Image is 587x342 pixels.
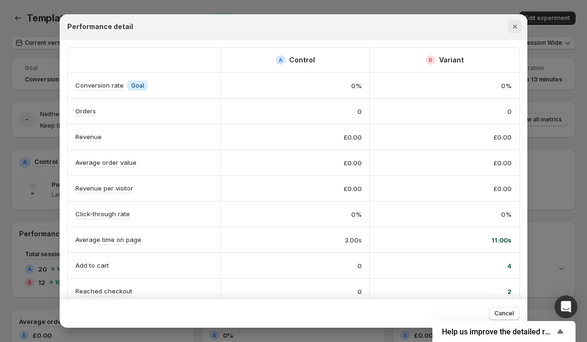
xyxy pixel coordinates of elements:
span: Goal [131,82,144,90]
span: 2 [507,287,512,296]
p: Add to cart [75,261,109,270]
div: Open Intercom Messenger [555,295,577,318]
span: 0 [507,107,512,116]
h2: Performance detail [67,22,133,31]
span: £0.00 [493,158,512,168]
button: Cancel [489,307,520,320]
p: Reached checkout [75,286,132,296]
h2: A [279,57,283,63]
span: £0.00 [493,184,512,193]
span: Help us improve the detailed report for A/B campaigns [442,327,555,336]
span: 0 [357,261,362,271]
p: Revenue per visitor [75,183,133,193]
span: £0.00 [344,184,362,193]
span: 3.00s [345,235,362,245]
p: Orders [75,106,96,116]
span: 11.00s [492,235,512,245]
p: Conversion rate [75,80,124,90]
span: 0 [357,287,362,296]
h2: Variant [439,55,464,65]
h2: B [429,57,432,63]
span: 0% [501,81,512,91]
span: £0.00 [493,132,512,142]
p: Revenue [75,132,102,141]
span: £0.00 [344,132,362,142]
span: 0 [357,107,362,116]
h2: Control [289,55,315,65]
button: Close [508,20,522,33]
span: £0.00 [344,158,362,168]
p: Click-through rate [75,209,130,219]
button: Show survey - Help us improve the detailed report for A/B campaigns [442,326,566,337]
span: 0% [351,81,362,91]
p: Average order value [75,158,136,167]
span: 4 [507,261,512,271]
span: 0% [501,210,512,219]
p: Average time on page [75,235,141,244]
span: 0% [351,210,362,219]
span: Cancel [494,310,514,317]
